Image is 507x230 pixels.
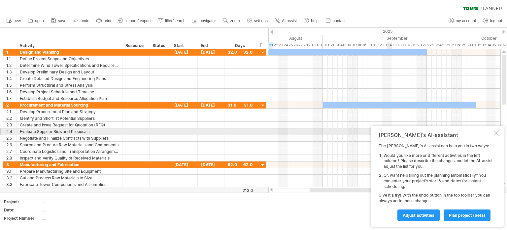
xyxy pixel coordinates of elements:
a: help [302,17,321,25]
div: Saturday, 30 August 2025 [313,42,318,49]
div: Saturday, 6 September 2025 [348,42,353,49]
div: Inspect and Verify Quality of Received Materials [20,155,119,161]
div: Friday, 3 October 2025 [481,42,486,49]
div: 2 [6,102,16,108]
div: Friday, 22 August 2025 [273,42,278,49]
div: Fabricate Tower Components and Assemblies [20,181,119,188]
div: Friday, 12 September 2025 [377,42,382,49]
div: Sunday, 14 September 2025 [387,42,392,49]
a: new [5,17,23,25]
div: [DATE] [171,102,198,108]
div: Wednesday, 17 September 2025 [402,42,407,49]
div: Friday, 26 September 2025 [447,42,452,49]
span: zoom [230,19,240,23]
div: Project Number [4,215,40,221]
a: open [26,17,46,25]
div: Prepare Manufacturing Site and Equipment [20,168,119,174]
a: plan project (beta) [444,209,490,221]
div: 2.8 [6,155,16,161]
div: Determine Wind Tower Specifications and Requirements [20,62,119,69]
div: Define Project Scope and Objectives [20,56,119,62]
div: 213.0 [225,188,253,193]
div: Saturday, 27 September 2025 [452,42,456,49]
span: log out [490,19,502,23]
div: Design and Planning [20,49,119,55]
div: Thursday, 28 August 2025 [303,42,308,49]
a: contact [324,17,348,25]
div: Thursday, 25 September 2025 [442,42,447,49]
div: Monday, 8 September 2025 [357,42,362,49]
div: Status [152,42,167,49]
div: Date: [4,207,40,213]
div: 2.1 [6,109,16,115]
div: .... [42,215,97,221]
div: Start [174,42,194,49]
div: Perform Structural and Stress Analysis [20,82,119,88]
div: Saturday, 20 September 2025 [417,42,422,49]
div: Friday, 19 September 2025 [412,42,417,49]
div: Sunday, 31 August 2025 [318,42,323,49]
div: Develop Procurement Plan and Strategy [20,109,119,115]
span: print [104,19,111,23]
div: The [PERSON_NAME]'s AI-assist can help you in two ways: Give it a try! With the undo button in th... [379,143,492,221]
div: Procurement and Material Sourcing [20,102,119,108]
a: save [49,17,68,25]
div: .... [42,207,97,213]
span: Adjust activities [403,213,434,218]
div: Tuesday, 30 September 2025 [466,42,471,49]
div: Resource [125,42,146,49]
div: Sunday, 5 October 2025 [491,42,496,49]
span: import / export [125,19,151,23]
div: 1 [6,49,16,55]
div: 31.0 [228,102,253,108]
span: contact [333,19,346,23]
div: End [201,42,220,49]
div: Tuesday, 9 September 2025 [362,42,367,49]
div: Saturday, 13 September 2025 [382,42,387,49]
div: 2.5 [6,135,16,141]
div: Monday, 15 September 2025 [392,42,397,49]
a: settings [245,17,270,25]
div: 1.6 [6,89,16,95]
div: 1.2 [6,62,16,69]
a: log out [481,17,504,25]
div: Saturday, 23 August 2025 [278,42,283,49]
div: Thursday, 11 September 2025 [372,42,377,49]
div: Negotiate and Finalize Contracts with Suppliers [20,135,119,141]
div: Monday, 1 September 2025 [323,42,328,49]
a: undo [72,17,91,25]
a: AI assist [273,17,299,25]
div: 3.3 [6,181,16,188]
div: Evaluate Supplier Bids and Proposals [20,128,119,135]
div: Tuesday, 26 August 2025 [293,42,298,49]
div: Wednesday, 27 August 2025 [298,42,303,49]
span: filter/search [165,19,186,23]
div: 2.2 [6,115,16,121]
div: Days [224,42,255,49]
div: Manufacturing and Fabrication [20,161,119,168]
span: settings [254,19,268,23]
div: Source and Procure Raw Materials and Components [20,142,119,148]
div: Sunday, 24 August 2025 [283,42,288,49]
span: AI assist [282,19,297,23]
div: [DATE] [198,161,224,168]
div: Monday, 25 August 2025 [288,42,293,49]
div: Activity [19,42,118,49]
div: Identify and Shortlist Potential Suppliers [20,115,119,121]
div: Monday, 29 September 2025 [461,42,466,49]
div: Wednesday, 10 September 2025 [367,42,372,49]
div: Tuesday, 2 September 2025 [328,42,333,49]
div: Wednesday, 1 October 2025 [471,42,476,49]
div: Sunday, 28 September 2025 [456,42,461,49]
span: help [311,19,319,23]
span: my account [456,19,476,23]
div: Wednesday, 24 September 2025 [437,42,442,49]
span: open [35,19,44,23]
div: Thursday, 4 September 2025 [338,42,343,49]
div: 2.6 [6,142,16,148]
div: Friday, 5 September 2025 [343,42,348,49]
div: 1.1 [6,56,16,62]
span: save [58,19,66,23]
div: [PERSON_NAME]'s AI-assistant [379,132,492,138]
div: 1.7 [6,95,16,102]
